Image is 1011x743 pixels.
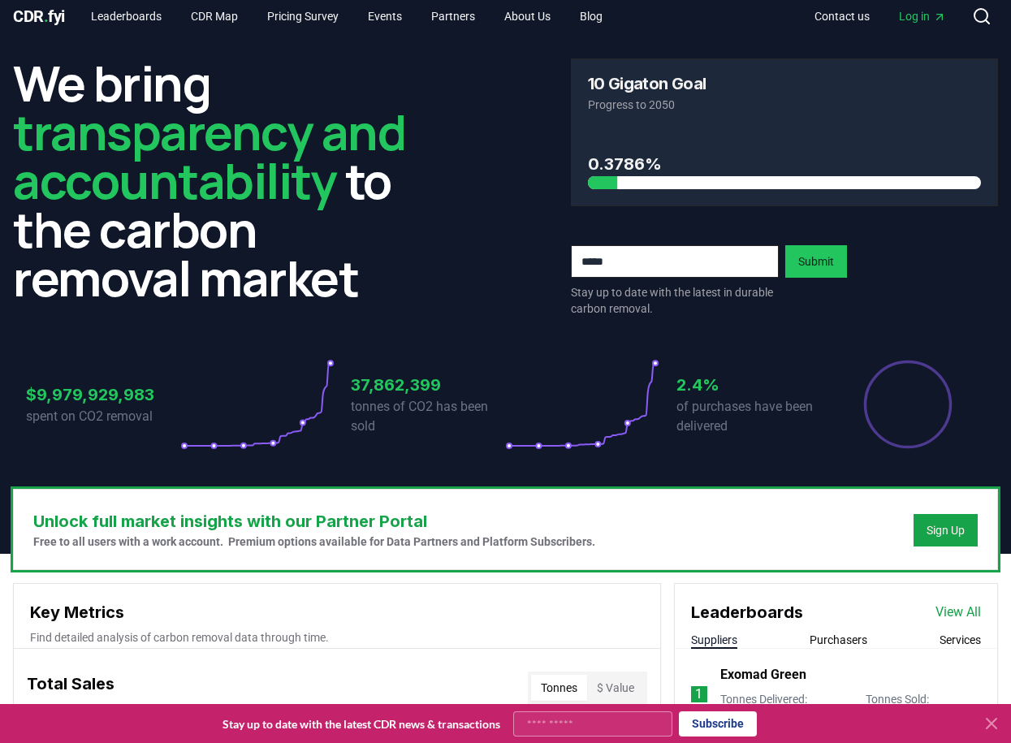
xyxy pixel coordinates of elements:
[351,397,505,436] p: tonnes of CO2 has been sold
[676,397,831,436] p: of purchases have been delivered
[254,2,352,31] a: Pricing Survey
[720,665,806,685] a: Exomad Green
[927,522,965,538] a: Sign Up
[801,2,883,31] a: Contact us
[418,2,488,31] a: Partners
[810,632,867,648] button: Purchasers
[33,509,595,533] h3: Unlock full market insights with our Partner Portal
[587,675,644,701] button: $ Value
[691,632,737,648] button: Suppliers
[27,672,114,704] h3: Total Sales
[26,382,180,407] h3: $9,979,929,983
[862,359,953,450] div: Percentage of sales delivered
[935,603,981,622] a: View All
[33,533,595,550] p: Free to all users with a work account. Premium options available for Data Partners and Platform S...
[13,6,65,26] span: CDR fyi
[567,2,616,31] a: Blog
[914,514,978,546] button: Sign Up
[899,8,946,24] span: Log in
[720,691,850,724] p: Tonnes Delivered :
[588,97,982,113] p: Progress to 2050
[30,629,644,646] p: Find detailed analysis of carbon removal data through time.
[886,2,959,31] a: Log in
[785,245,847,278] button: Submit
[78,2,616,31] nav: Main
[13,98,405,214] span: transparency and accountability
[801,2,959,31] nav: Main
[866,691,981,724] p: Tonnes Sold :
[695,685,702,704] p: 1
[13,58,441,302] h2: We bring to the carbon removal market
[30,600,644,624] h3: Key Metrics
[588,76,706,92] h3: 10 Gigaton Goal
[351,373,505,397] h3: 37,862,399
[676,373,831,397] h3: 2.4%
[78,2,175,31] a: Leaderboards
[940,632,981,648] button: Services
[491,2,564,31] a: About Us
[13,5,65,28] a: CDR.fyi
[691,600,803,624] h3: Leaderboards
[588,152,982,176] h3: 0.3786%
[44,6,49,26] span: .
[26,407,180,426] p: spent on CO2 removal
[571,284,779,317] p: Stay up to date with the latest in durable carbon removal.
[178,2,251,31] a: CDR Map
[531,675,587,701] button: Tonnes
[355,2,415,31] a: Events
